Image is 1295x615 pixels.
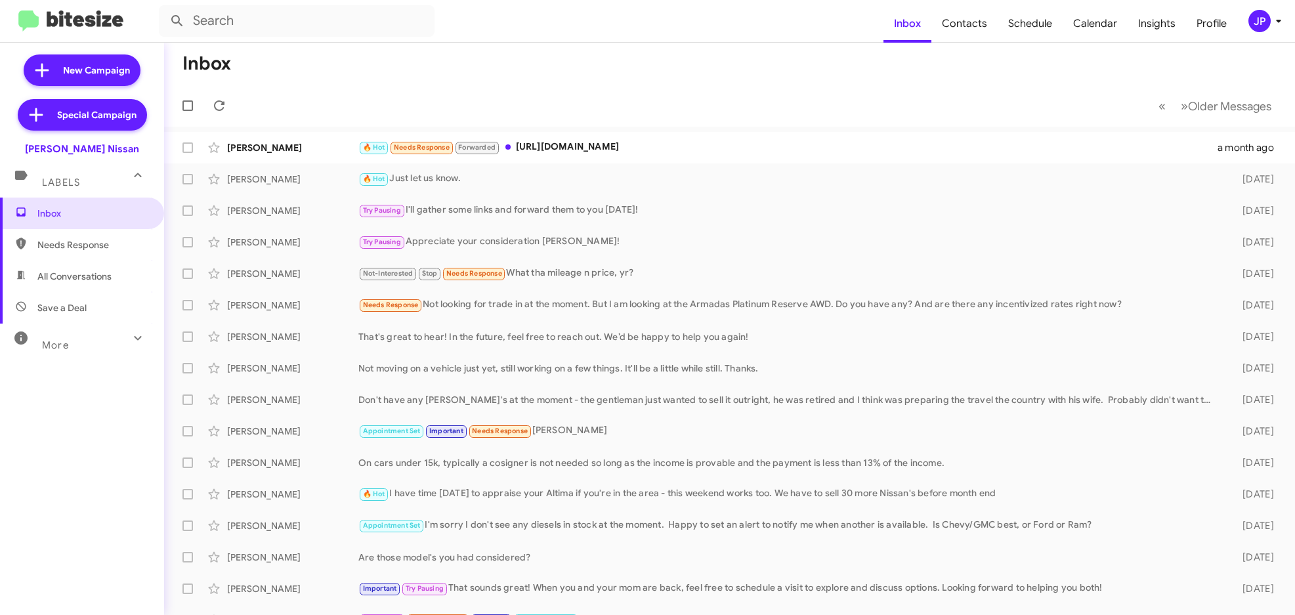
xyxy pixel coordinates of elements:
a: Contacts [931,5,998,43]
a: Special Campaign [18,99,147,131]
a: Profile [1186,5,1237,43]
a: New Campaign [24,54,140,86]
div: Don't have any [PERSON_NAME]'s at the moment - the gentleman just wanted to sell it outright, he ... [358,393,1221,406]
span: Needs Response [394,143,450,152]
span: Needs Response [37,238,149,251]
nav: Page navigation example [1151,93,1279,119]
div: [PERSON_NAME] [227,141,358,154]
div: [DATE] [1221,362,1284,375]
div: Just let us know. [358,171,1221,186]
div: [DATE] [1221,236,1284,249]
div: [DATE] [1221,425,1284,438]
div: [PERSON_NAME] [227,393,358,406]
div: [DATE] [1221,456,1284,469]
div: [PERSON_NAME] [227,173,358,186]
div: [PERSON_NAME] [227,330,358,343]
div: Not moving on a vehicle just yet, still working on a few things. It'll be a little while still. T... [358,362,1221,375]
span: Try Pausing [363,238,401,246]
span: Needs Response [446,269,502,278]
div: [PERSON_NAME] [227,299,358,312]
input: Search [159,5,435,37]
span: Stop [422,269,438,278]
a: Inbox [883,5,931,43]
span: All Conversations [37,270,112,283]
span: New Campaign [63,64,130,77]
button: JP [1237,10,1281,32]
div: [PERSON_NAME] Nissan [25,142,139,156]
span: 🔥 Hot [363,143,385,152]
div: [PERSON_NAME] [227,551,358,564]
div: I'm sorry I don't see any diesels in stock at the moment. Happy to set an alert to notify me when... [358,518,1221,533]
div: [PERSON_NAME] [227,362,358,375]
div: [DATE] [1221,551,1284,564]
div: That's great to hear! In the future, feel free to reach out. We’d be happy to help you again! [358,330,1221,343]
div: [DATE] [1221,330,1284,343]
div: [PERSON_NAME] [227,519,358,532]
div: Appreciate your consideration [PERSON_NAME]! [358,234,1221,249]
div: [DATE] [1221,488,1284,501]
div: [PERSON_NAME] [227,204,358,217]
div: I'll gather some links and forward them to you [DATE]! [358,203,1221,218]
div: [PERSON_NAME] [227,488,358,501]
span: 🔥 Hot [363,175,385,183]
span: Try Pausing [406,584,444,593]
div: I have time [DATE] to appraise your Altima if you're in the area - this weekend works too. We hav... [358,486,1221,501]
div: [DATE] [1221,299,1284,312]
button: Next [1173,93,1279,119]
span: Not-Interested [363,269,414,278]
span: 🔥 Hot [363,490,385,498]
div: [PERSON_NAME] [227,425,358,438]
a: Calendar [1063,5,1128,43]
div: [PERSON_NAME] [227,236,358,249]
div: Not looking for trade in at the moment. But I am looking at the Armadas Platinum Reserve AWD. Do ... [358,297,1221,312]
div: a month ago [1218,141,1284,154]
span: Try Pausing [363,206,401,215]
div: Are those model's you had considered? [358,551,1221,564]
div: [PERSON_NAME] [227,456,358,469]
span: Needs Response [472,427,528,435]
button: Previous [1151,93,1174,119]
span: Appointment Set [363,427,421,435]
div: [DATE] [1221,582,1284,595]
span: » [1181,98,1188,114]
div: What tha mileage n price, yr? [358,266,1221,281]
div: [URL][DOMAIN_NAME] [358,140,1218,155]
span: Special Campaign [57,108,137,121]
div: [PERSON_NAME] [358,423,1221,438]
a: Schedule [998,5,1063,43]
span: Labels [42,177,80,188]
span: Important [429,427,463,435]
div: [DATE] [1221,393,1284,406]
span: Inbox [37,207,149,220]
span: Older Messages [1188,99,1271,114]
div: [DATE] [1221,267,1284,280]
div: [PERSON_NAME] [227,267,358,280]
div: [DATE] [1221,173,1284,186]
span: Appointment Set [363,521,421,530]
span: Needs Response [363,301,419,309]
a: Insights [1128,5,1186,43]
h1: Inbox [182,53,231,74]
span: Important [363,584,397,593]
div: [DATE] [1221,519,1284,532]
div: That sounds great! When you and your mom are back, feel free to schedule a visit to explore and d... [358,581,1221,596]
span: Save a Deal [37,301,87,314]
div: [DATE] [1221,204,1284,217]
span: « [1158,98,1166,114]
span: Forwarded [456,142,499,154]
div: [PERSON_NAME] [227,582,358,595]
div: On cars under 15k, typically a cosigner is not needed so long as the income is provable and the p... [358,456,1221,469]
span: More [42,339,69,351]
div: JP [1248,10,1271,32]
